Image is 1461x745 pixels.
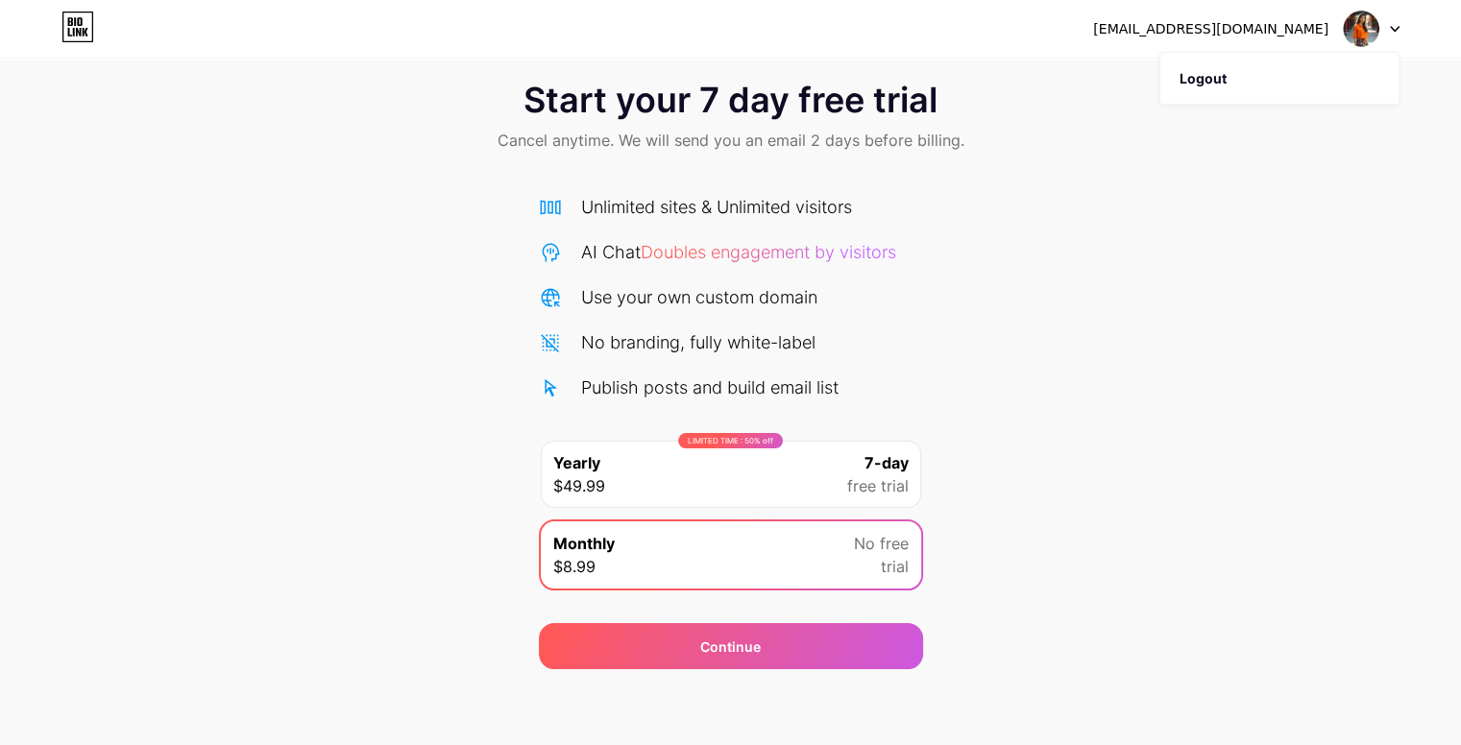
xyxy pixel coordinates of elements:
[847,474,909,497] span: free trial
[581,239,896,265] div: AI Chat
[553,532,615,555] span: Monthly
[881,555,909,578] span: trial
[641,242,896,262] span: Doubles engagement by visitors
[581,374,839,400] div: Publish posts and build email list
[1343,11,1379,47] img: realestatecafe
[1093,19,1328,39] div: [EMAIL_ADDRESS][DOMAIN_NAME]
[700,637,761,657] div: Continue
[524,81,937,119] span: Start your 7 day free trial
[864,451,909,474] span: 7-day
[553,555,596,578] span: $8.99
[854,532,909,555] span: No free
[498,129,964,152] span: Cancel anytime. We will send you an email 2 days before billing.
[553,451,600,474] span: Yearly
[581,284,817,310] div: Use your own custom domain
[678,433,783,448] div: LIMITED TIME : 50% off
[1160,53,1399,105] li: Logout
[581,194,852,220] div: Unlimited sites & Unlimited visitors
[553,474,605,497] span: $49.99
[581,329,816,355] div: No branding, fully white-label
